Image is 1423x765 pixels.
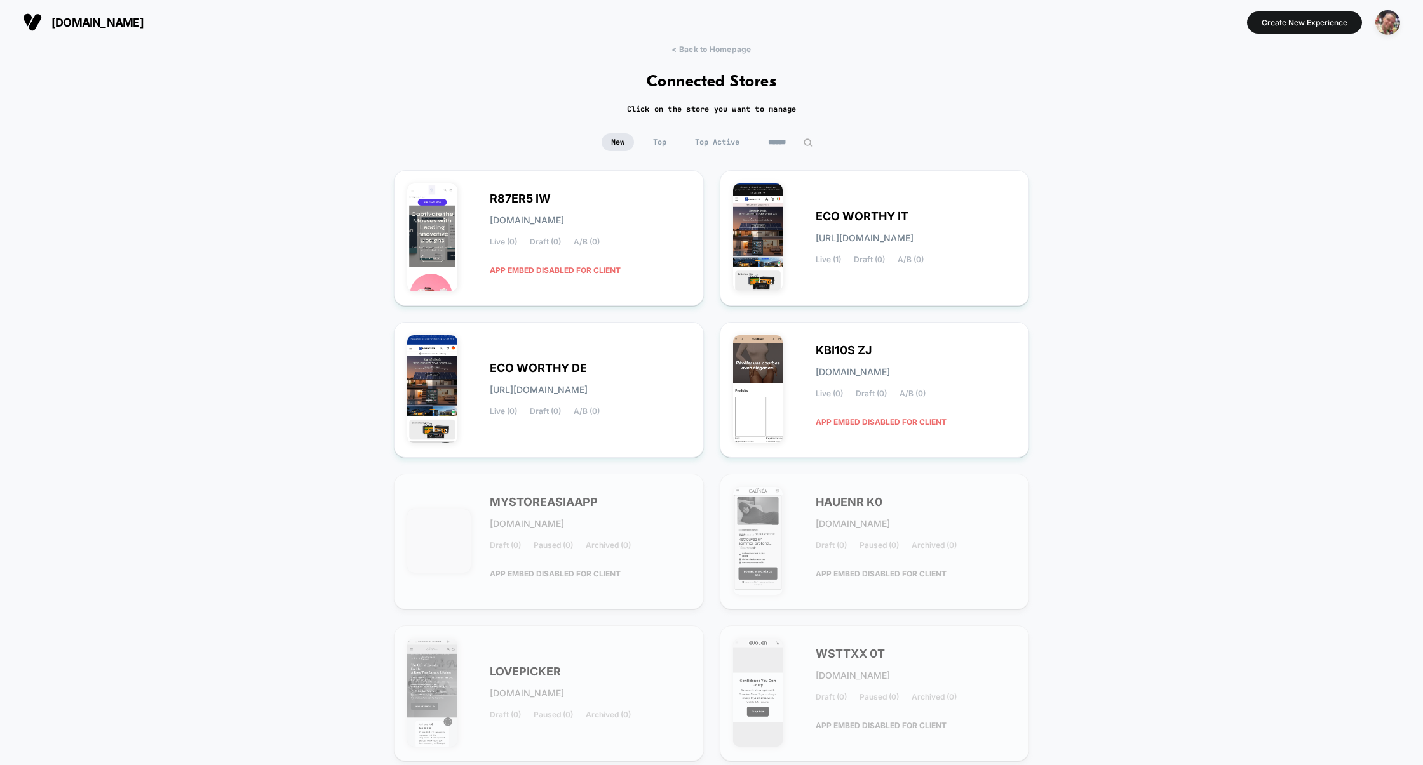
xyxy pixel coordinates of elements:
[856,389,887,398] span: Draft (0)
[816,671,890,680] span: [DOMAIN_NAME]
[733,487,783,595] img: HAUENR_K0
[490,385,588,394] span: [URL][DOMAIN_NAME]
[816,498,882,507] span: HAUENR K0
[647,73,777,91] h1: Connected Stores
[816,389,843,398] span: Live (0)
[407,183,457,291] img: R87ER5_IW
[407,639,457,747] img: LOVEPICKER
[490,259,621,281] span: APP EMBED DISABLED FOR CLIENT
[407,509,471,573] img: MYSTOREASIAAPP
[407,335,457,443] img: ECO_WORTHY_DE
[644,133,676,151] span: Top
[816,541,847,550] span: Draft (0)
[574,237,600,246] span: A/B (0)
[803,138,813,147] img: edit
[51,16,144,29] span: [DOMAIN_NAME]
[574,407,600,416] span: A/B (0)
[733,335,783,443] img: KBI10S_ZJ
[627,104,797,114] h2: Click on the store you want to manage
[733,183,783,291] img: ECO_WORTHY_IT
[490,194,551,203] span: R87ER5 IW
[860,541,899,550] span: Paused (0)
[490,562,621,585] span: APP EMBED DISABLED FOR CLIENT
[816,714,947,736] span: APP EMBED DISABLED FOR CLIENT
[816,255,841,264] span: Live (1)
[490,710,521,719] span: Draft (0)
[490,519,564,528] span: [DOMAIN_NAME]
[490,667,561,676] span: LOVEPICKER
[1247,11,1362,34] button: Create New Experience
[530,237,561,246] span: Draft (0)
[816,368,890,376] span: [DOMAIN_NAME]
[490,407,517,416] span: Live (0)
[912,541,957,550] span: Archived (0)
[860,693,899,702] span: Paused (0)
[534,541,573,550] span: Paused (0)
[602,133,634,151] span: New
[685,133,749,151] span: Top Active
[816,649,885,658] span: WSTTXX 0T
[23,13,42,32] img: Visually logo
[490,689,564,698] span: [DOMAIN_NAME]
[912,693,957,702] span: Archived (0)
[490,498,598,507] span: MYSTOREASIAAPP
[816,212,908,221] span: ECO WORTHY IT
[816,234,914,243] span: [URL][DOMAIN_NAME]
[586,541,631,550] span: Archived (0)
[816,562,947,585] span: APP EMBED DISABLED FOR CLIENT
[816,411,947,433] span: APP EMBED DISABLED FOR CLIENT
[490,364,587,373] span: ECO WORTHY DE
[816,693,847,702] span: Draft (0)
[490,216,564,225] span: [DOMAIN_NAME]
[1375,10,1400,35] img: ppic
[490,237,517,246] span: Live (0)
[816,519,890,528] span: [DOMAIN_NAME]
[530,407,561,416] span: Draft (0)
[534,710,573,719] span: Paused (0)
[733,639,783,747] img: WSTTXX_0T
[671,44,751,54] span: < Back to Homepage
[854,255,885,264] span: Draft (0)
[19,12,147,32] button: [DOMAIN_NAME]
[816,346,872,355] span: KBI10S ZJ
[586,710,631,719] span: Archived (0)
[490,541,521,550] span: Draft (0)
[900,389,926,398] span: A/B (0)
[898,255,924,264] span: A/B (0)
[1372,10,1404,36] button: ppic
